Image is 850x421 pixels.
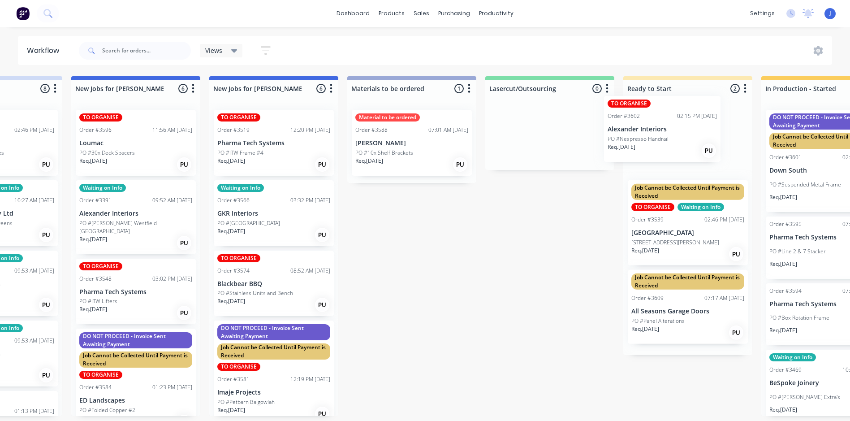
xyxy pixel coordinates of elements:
span: 0 [592,84,602,93]
div: settings [746,7,779,20]
span: Views [205,46,222,55]
span: 8 [40,84,50,93]
span: 6 [316,84,326,93]
span: J [829,9,831,17]
div: products [374,7,409,20]
div: productivity [475,7,518,20]
input: Search for orders... [102,42,191,60]
span: 2 [730,84,740,93]
span: 1 [454,84,464,93]
div: purchasing [434,7,475,20]
input: Enter column name… [75,84,164,93]
input: Enter column name… [489,84,578,93]
input: Enter column name… [351,84,440,93]
a: dashboard [332,7,374,20]
div: sales [409,7,434,20]
input: Enter column name… [627,84,716,93]
span: 6 [178,84,188,93]
div: Workflow [27,45,64,56]
input: Enter column name… [213,84,302,93]
img: Factory [16,7,30,20]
